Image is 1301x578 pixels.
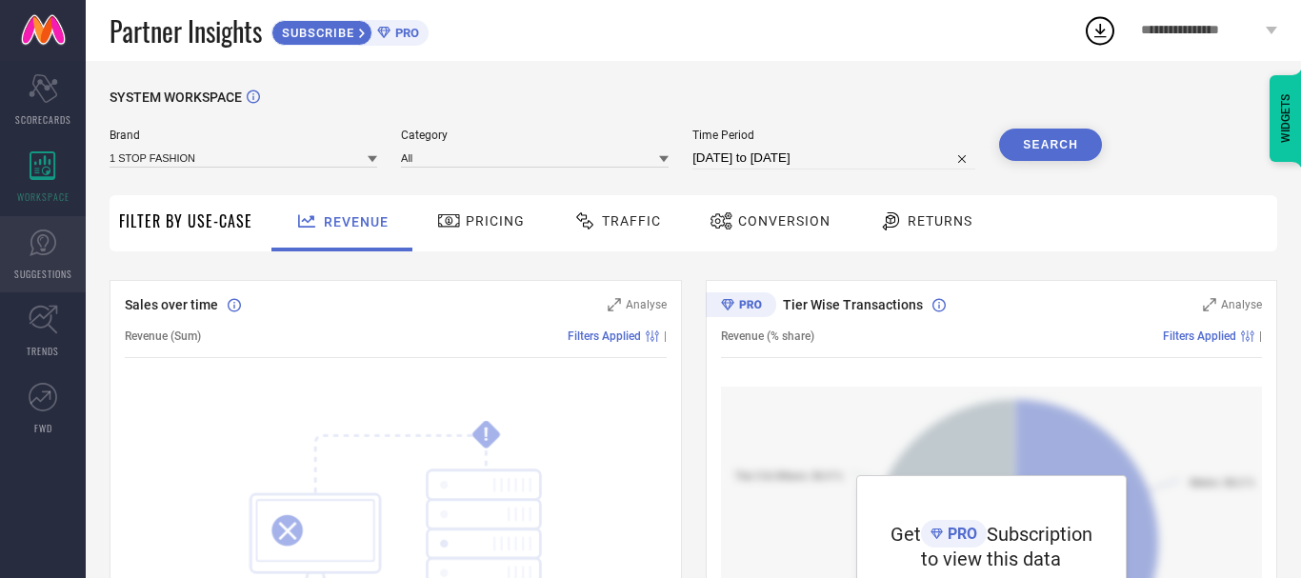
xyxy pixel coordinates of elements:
[34,421,52,435] span: FWD
[1163,329,1236,343] span: Filters Applied
[1203,298,1216,311] svg: Zoom
[110,129,377,142] span: Brand
[987,523,1092,546] span: Subscription
[401,129,669,142] span: Category
[27,344,59,358] span: TRENDS
[721,329,814,343] span: Revenue (% share)
[14,267,72,281] span: SUGGESTIONS
[664,329,667,343] span: |
[783,297,923,312] span: Tier Wise Transactions
[324,214,389,229] span: Revenue
[908,213,972,229] span: Returns
[390,26,419,40] span: PRO
[15,112,71,127] span: SCORECARDS
[110,90,242,105] span: SYSTEM WORKSPACE
[692,147,975,169] input: Select time period
[891,523,921,546] span: Get
[706,292,776,321] div: Premium
[1221,298,1262,311] span: Analyse
[999,129,1102,161] button: Search
[602,213,661,229] span: Traffic
[943,525,977,543] span: PRO
[568,329,641,343] span: Filters Applied
[692,129,975,142] span: Time Period
[119,209,252,232] span: Filter By Use-Case
[125,297,218,312] span: Sales over time
[272,26,359,40] span: SUBSCRIBE
[125,329,201,343] span: Revenue (Sum)
[608,298,621,311] svg: Zoom
[271,15,429,46] a: SUBSCRIBEPRO
[738,213,831,229] span: Conversion
[466,213,525,229] span: Pricing
[921,548,1061,570] span: to view this data
[626,298,667,311] span: Analyse
[110,11,262,50] span: Partner Insights
[484,424,489,446] tspan: !
[17,189,70,204] span: WORKSPACE
[1083,13,1117,48] div: Open download list
[1259,329,1262,343] span: |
